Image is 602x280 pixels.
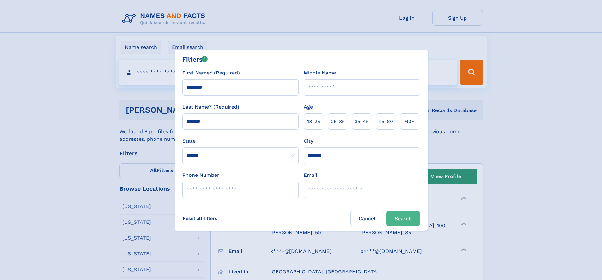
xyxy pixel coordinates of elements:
[350,211,384,226] label: Cancel
[331,118,345,125] span: 25‑35
[386,211,420,226] button: Search
[304,137,313,145] label: City
[355,118,369,125] span: 35‑45
[179,211,221,226] label: Reset all filters
[378,118,393,125] span: 45‑60
[405,118,415,125] span: 60+
[182,55,208,64] div: Filters
[304,103,313,111] label: Age
[182,171,219,179] label: Phone Number
[182,69,240,77] label: First Name* (Required)
[307,118,320,125] span: 18‑25
[304,69,336,77] label: Middle Name
[182,103,239,111] label: Last Name* (Required)
[182,137,299,145] label: State
[304,171,317,179] label: Email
